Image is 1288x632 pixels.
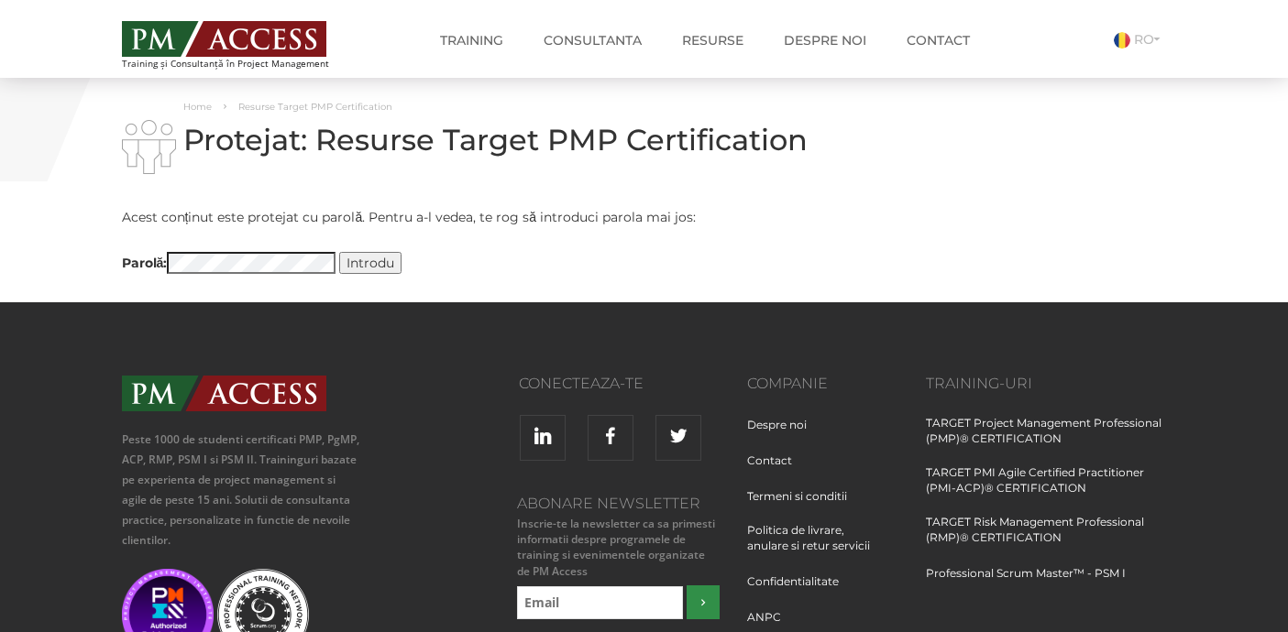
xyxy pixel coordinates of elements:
[926,376,1167,392] h3: Training-uri
[747,573,853,607] a: Confidentialitate
[122,16,363,69] a: Training și Consultanță în Project Management
[122,59,363,69] span: Training și Consultanță în Project Management
[122,206,809,229] p: Acest conținut este protejat cu parolă. Pentru a-l vedea, te rog să introduci parola mai jos:
[1114,31,1167,48] a: RO
[747,376,898,392] h3: Companie
[926,415,1167,464] a: TARGET Project Management Professional (PMP)® CERTIFICATION
[517,586,683,619] input: Email
[926,514,1167,563] a: TARGET Risk Management Professional (RMP)® CERTIFICATION
[747,488,861,522] a: Termeni si conditii
[747,452,806,486] a: Contact
[122,376,326,411] img: PMAccess
[770,22,880,59] a: Despre noi
[167,252,336,274] input: Parolă:
[512,496,720,512] h3: Abonare Newsletter
[926,565,1126,599] a: Professional Scrum Master™ - PSM I
[747,417,820,451] a: Despre noi
[530,22,655,59] a: Consultanta
[122,21,326,57] img: PM ACCESS - Echipa traineri si consultanti certificati PMP: Narciss Popescu, Mihai Olaru, Monica ...
[512,516,720,579] small: Inscrie-te la newsletter ca sa primesti informatii despre programele de training si evenimentele ...
[1114,32,1130,49] img: Romana
[668,22,757,59] a: Resurse
[122,120,176,174] img: i-02.png
[183,101,212,113] a: Home
[238,101,392,113] span: Resurse Target PMP Certification
[426,22,517,59] a: Training
[926,464,1167,514] a: TARGET PMI Agile Certified Practitioner (PMI-ACP)® CERTIFICATION
[122,430,363,550] p: Peste 1000 de studenti certificati PMP, PgMP, ACP, RMP, PSM I si PSM II. Traininguri bazate pe ex...
[893,22,984,59] a: Contact
[390,376,644,392] h3: Conecteaza-te
[122,252,336,275] label: Parolă:
[339,252,402,274] input: Introdu
[122,124,809,156] h1: Protejat: Resurse Target PMP Certification
[747,522,898,572] a: Politica de livrare, anulare si retur servicii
